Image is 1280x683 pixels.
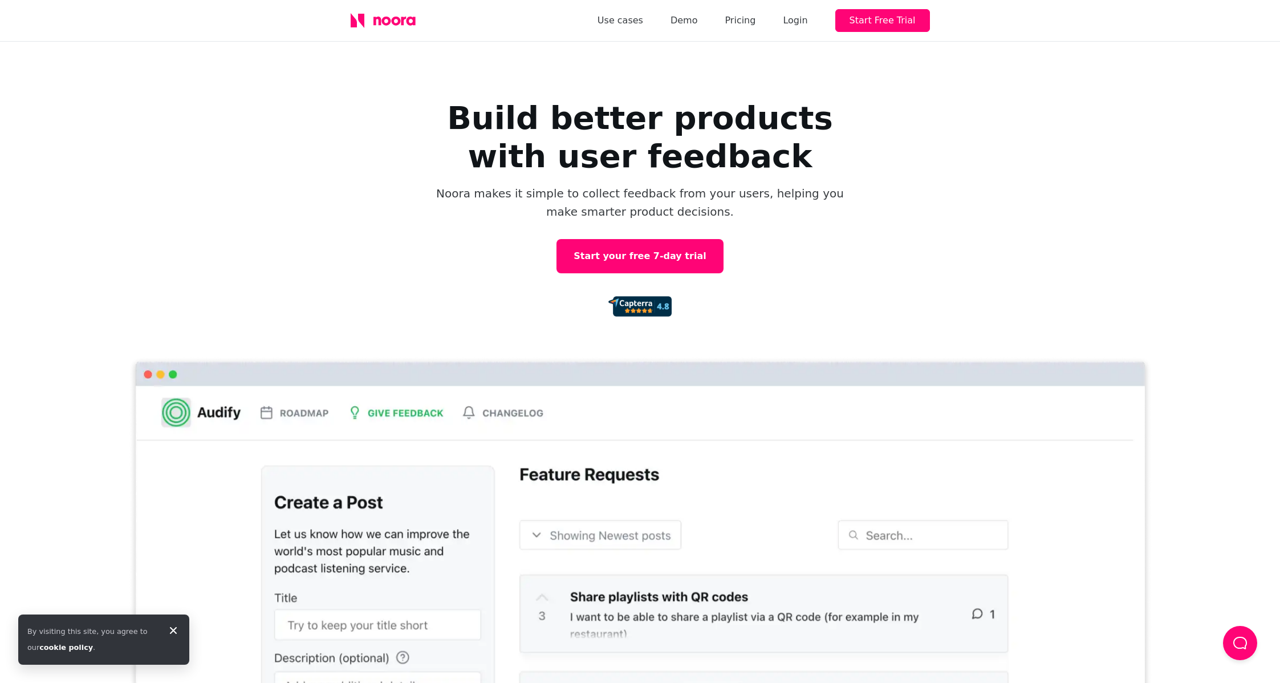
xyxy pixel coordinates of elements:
div: By visiting this site, you agree to our . [27,624,157,656]
img: 92d72d4f0927c2c8b0462b8c7b01ca97.png [608,296,671,317]
a: Use cases [598,13,643,29]
div: Login [783,13,807,29]
a: Start your free 7-day trial [556,239,723,273]
a: Pricing [725,13,755,29]
h1: Build better products with user feedback [412,99,868,175]
button: Load Chat [1223,626,1257,660]
a: cookie policy [39,643,93,652]
p: Noora makes it simple to collect feedback from your users, helping you make smarter product decis... [435,184,846,221]
a: Demo [671,13,698,29]
button: Start Free Trial [835,9,930,32]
